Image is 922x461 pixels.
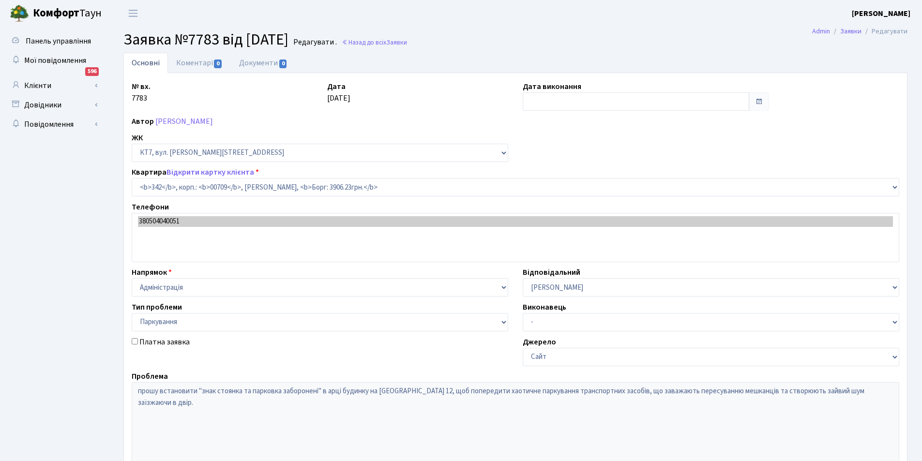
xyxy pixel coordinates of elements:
span: 0 [279,59,287,68]
a: Admin [812,26,830,36]
img: logo.png [10,4,29,23]
label: Відповідальний [523,267,580,278]
span: 0 [214,59,222,68]
label: Проблема [132,371,168,382]
label: Автор [132,116,154,127]
li: Редагувати [862,26,907,37]
select: ) [132,313,508,331]
span: Заявки [386,38,407,47]
label: Телефони [132,201,169,213]
a: Клієнти [5,76,102,95]
a: Коментарі [168,53,231,73]
label: № вх. [132,81,151,92]
label: Виконавець [523,301,566,313]
select: ) [132,178,899,196]
a: Повідомлення [5,115,102,134]
label: Джерело [523,336,556,348]
label: ЖК [132,132,143,144]
a: Документи [231,53,296,73]
a: Довідники [5,95,102,115]
a: Назад до всіхЗаявки [342,38,407,47]
div: 596 [85,67,99,76]
a: Основні [123,53,168,73]
label: Дата виконання [523,81,581,92]
a: Заявки [840,26,862,36]
label: Квартира [132,166,259,178]
small: Редагувати . [291,38,337,47]
label: Тип проблеми [132,301,182,313]
a: [PERSON_NAME] [155,116,213,127]
button: Переключити навігацію [121,5,145,21]
a: Панель управління [5,31,102,51]
span: Панель управління [26,36,91,46]
span: Заявка №7783 від [DATE] [123,29,288,51]
div: 7783 [124,81,320,111]
span: Мої повідомлення [24,55,86,66]
label: Платна заявка [139,336,190,348]
a: [PERSON_NAME] [852,8,910,19]
a: Відкрити картку клієнта [166,167,254,178]
option: 380504040051 [138,216,893,227]
b: Комфорт [33,5,79,21]
a: Мої повідомлення596 [5,51,102,70]
span: Таун [33,5,102,22]
label: Дата [327,81,346,92]
nav: breadcrumb [798,21,922,42]
div: [DATE] [320,81,515,111]
label: Напрямок [132,267,172,278]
